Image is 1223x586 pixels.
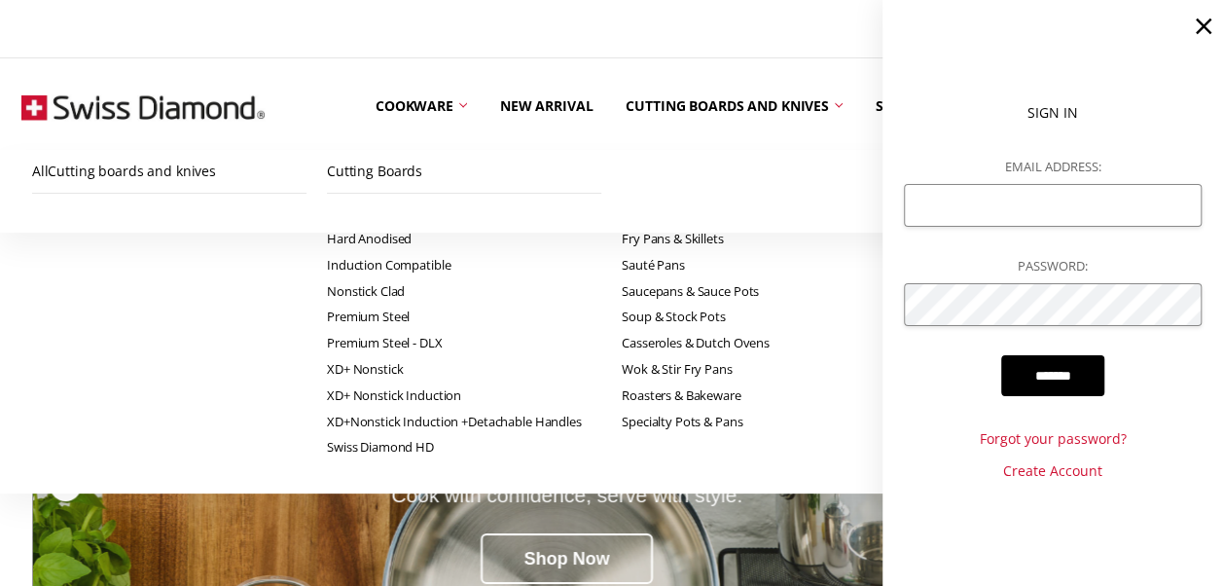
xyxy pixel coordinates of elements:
label: Email Address: [904,157,1201,177]
div: Previous [48,468,83,503]
a: New arrival [484,63,609,150]
a: Cookware [359,63,484,150]
p: Sign In [904,102,1201,124]
div: Shop Now [481,533,654,584]
a: Create Account [904,460,1201,482]
a: Cutting boards and knives [609,63,859,150]
a: Forgot your password? [904,428,1201,450]
a: Sale [859,63,924,150]
img: Free Shipping On Every Order [21,58,265,156]
a: Cutting Boards [327,150,601,194]
div: Cook with confidence, serve with style. [138,484,995,506]
label: Password: [904,256,1201,276]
